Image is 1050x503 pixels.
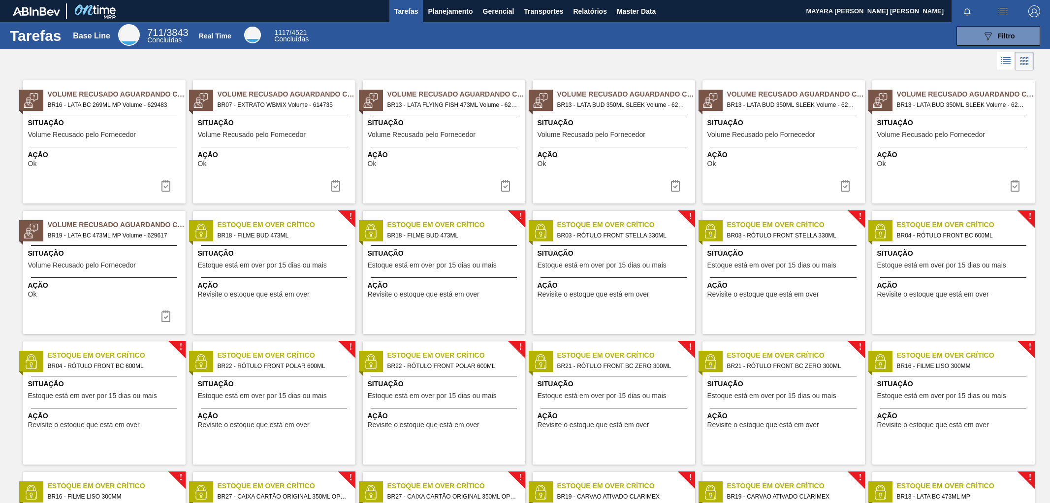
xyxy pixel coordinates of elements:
[897,220,1035,230] span: Estoque em Over Crítico
[897,89,1035,100] span: Volume Recusado Aguardando Ciência
[573,5,606,17] span: Relatórios
[48,100,178,110] span: BR16 - LATA BC 269ML MP Volume - 629483
[833,176,857,196] div: Completar tarefa: 30360763
[703,224,718,238] img: status
[274,29,307,36] span: / 4521
[877,131,985,138] span: Volume Recusado pelo Fornecedor
[538,291,649,298] span: Revisite o estoque que está em over
[198,392,327,400] span: Estoque está em over por 15 dias ou mais
[349,343,352,351] span: !
[859,474,861,481] span: !
[28,291,37,298] span: Ok
[707,118,862,128] span: Situação
[24,224,38,238] img: status
[274,30,309,42] div: Real Time
[873,224,888,238] img: status
[664,176,687,196] div: Completar tarefa: 30360762
[557,361,687,371] span: BR21 - RÓTULO FRONT BC ZERO 300ML
[997,52,1015,70] div: Visão em Lista
[689,474,692,481] span: !
[193,485,208,500] img: status
[154,176,178,196] div: Completar tarefa: 30360754
[28,150,183,160] span: Ação
[727,100,857,110] span: BR13 - LATA BUD 350ML SLEEK Volume - 628912
[368,392,497,400] span: Estoque está em over por 15 dias ou mais
[147,29,188,43] div: Base Line
[897,230,1027,241] span: BR04 - RÓTULO FRONT BC 600ML
[48,481,186,491] span: Estoque em Over Crítico
[154,306,178,326] button: icon-task-complete
[707,160,716,168] span: Ok
[198,411,353,421] span: Ação
[557,350,695,361] span: Estoque em Over Crítico
[533,93,548,108] img: status
[1028,213,1031,220] span: !
[833,176,857,196] button: icon-task-complete
[483,5,514,17] span: Gerencial
[877,118,1032,128] span: Situação
[727,491,857,502] span: BR19 - CARVAO ATIVADO CLARIMEX
[538,262,667,269] span: Estoque está em over por 15 dias ou mais
[368,262,497,269] span: Estoque está em over por 15 dias ou mais
[557,491,687,502] span: BR19 - CARVAO ATIVADO CLARIMEX
[727,361,857,371] span: BR21 - RÓTULO FRONT BC ZERO 300ML
[897,491,1027,502] span: BR13 - LATA BC 473ML MP
[198,280,353,291] span: Ação
[13,7,60,16] img: TNhmsLtSVTkK8tSr43FrP2fwEKptu5GPRR3wAAAABJRU5ErkJggg==
[48,361,178,371] span: BR04 - RÓTULO FRONT BC 600ML
[557,481,695,491] span: Estoque em Over Crítico
[324,176,348,196] button: icon-task-complete
[519,343,522,351] span: !
[218,220,355,230] span: Estoque em Over Crítico
[897,100,1027,110] span: BR13 - LATA BUD 350ML SLEEK Volume - 628913
[538,150,693,160] span: Ação
[198,118,353,128] span: Situação
[193,93,208,108] img: status
[160,310,172,322] img: icon-task-complete
[997,5,1009,17] img: userActions
[147,27,163,38] span: 711
[28,262,136,269] span: Volume Recusado pelo Fornecedor
[387,89,525,100] span: Volume Recusado Aguardando Ciência
[363,224,378,238] img: status
[368,421,479,429] span: Revisite o estoque que está em over
[198,291,310,298] span: Revisite o estoque que está em over
[1003,176,1027,196] button: icon-task-complete
[494,176,517,196] div: Completar tarefa: 30360761
[199,32,231,40] div: Real Time
[877,379,1032,389] span: Situação
[664,176,687,196] button: icon-task-complete
[24,354,38,369] img: status
[28,131,136,138] span: Volume Recusado pelo Fornecedor
[877,411,1032,421] span: Ação
[839,180,851,192] img: icon-task-complete
[218,100,348,110] span: BR07 - EXTRATO WBMIX Volume - 614735
[873,485,888,500] img: status
[538,421,649,429] span: Revisite o estoque que está em over
[533,224,548,238] img: status
[956,26,1040,46] button: Filtro
[160,180,172,192] img: icon-task-complete
[147,36,182,44] span: Concluídas
[703,485,718,500] img: status
[557,220,695,230] span: Estoque em Over Crítico
[48,350,186,361] span: Estoque em Over Crítico
[873,354,888,369] img: status
[494,176,517,196] button: icon-task-complete
[707,421,819,429] span: Revisite o estoque que está em over
[873,93,888,108] img: status
[28,280,183,291] span: Ação
[859,343,861,351] span: !
[707,411,862,421] span: Ação
[218,89,355,100] span: Volume Recusado Aguardando Ciência
[538,280,693,291] span: Ação
[538,248,693,259] span: Situação
[218,481,355,491] span: Estoque em Over Crítico
[727,89,865,100] span: Volume Recusado Aguardando Ciência
[669,180,681,192] img: icon-task-complete
[24,93,38,108] img: status
[179,474,182,481] span: !
[1028,474,1031,481] span: !
[557,100,687,110] span: BR13 - LATA BUD 350ML SLEEK Volume - 628914
[154,306,178,326] div: Completar tarefa: 30361290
